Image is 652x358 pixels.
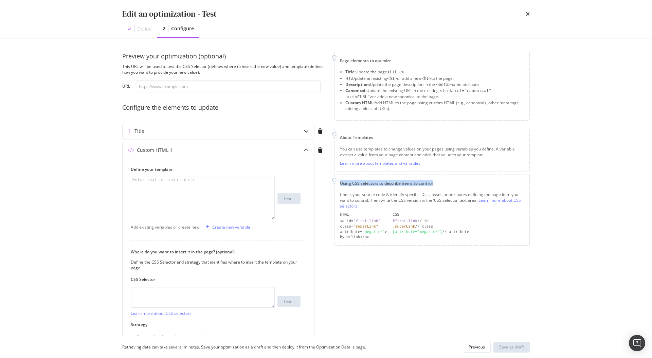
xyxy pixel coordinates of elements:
div: Configure [171,25,194,32]
div: #first-link [393,219,417,223]
div: 2 [163,25,165,32]
li: Update the page . [345,69,524,75]
div: Edit an optimization - Test [122,8,217,20]
div: .superLink [393,224,415,229]
button: Test it [277,193,301,204]
div: "superLink" [354,224,378,229]
div: Preview your optimization (optional) [122,52,326,61]
div: HTML [340,212,387,217]
div: times [526,8,530,20]
div: Title [134,128,144,135]
div: // id [393,218,524,224]
strong: H1: [345,75,352,81]
div: <a id= [340,218,387,224]
strong: Description: [345,82,370,87]
div: Create new variable [212,224,250,230]
button: Replace the element's content [131,332,202,343]
div: Enter text or insert data [131,177,195,182]
button: Create new variable [203,221,250,232]
div: "megaLink" [362,230,385,234]
button: Test it [277,296,301,307]
div: // attribute [393,229,524,235]
div: This URL will be used to test the CSS Selector (defines where to insert the new value) and templa... [122,64,326,75]
div: Define [137,25,152,32]
div: Test it [283,299,295,304]
li: Update an existing or add a new to the page. [345,75,524,82]
div: Page elements to optimize [340,58,524,64]
a: Learn more about CSS selectors [131,310,192,316]
input: https://www.example.com [136,80,321,92]
div: Custom HTML 1 [137,147,173,154]
strong: Title: [345,69,356,75]
label: Where do you want to insert it in the page? (optional) [131,249,301,255]
label: Strategy [131,322,301,327]
div: [attribute='megaLink'] [393,230,442,234]
a: Learn more about templates and variables [340,160,420,166]
span: <meta> [436,82,451,87]
div: You can use templates to change values on your pages using variables you define. A variable extra... [340,146,524,158]
li: Update the page description in the name attribute [345,82,524,88]
label: URL [122,83,130,91]
strong: Custom HTML: [345,100,375,106]
span: <link rel="canonical" href="URL"> [345,88,491,99]
label: Define your template [131,166,301,172]
div: Save as draft [499,344,524,350]
strong: Canonical: [345,88,366,93]
li: Update the existing URL in the existing or add a new canonical to the page. [345,88,524,100]
div: Retrieving data can take several minutes. Save your optimization as a draft and then deploy it fr... [122,344,366,350]
div: // class [393,224,524,229]
div: Configure the elements to update [122,103,326,112]
div: About Templates [340,135,524,140]
div: Replace the element's content [137,335,194,339]
div: class= [340,224,387,229]
span: <title> [387,70,404,74]
div: CSS [393,212,524,217]
button: Previous [463,342,491,353]
div: Open Intercom Messenger [629,335,645,351]
span: <h1> [387,76,397,81]
div: Test it [283,196,295,201]
div: Previous [469,344,485,350]
label: CSS Selector [131,276,301,282]
div: "first-link" [354,219,380,223]
div: Hyperlink</a> [340,234,387,240]
span: <h1> [421,76,431,81]
div: Using CSS selectors to describe items to control [340,180,524,186]
button: Save as draft [493,342,530,353]
li: Add HTML to the page using custom HTML (e.g., canonicals, other meta tags, adding a block of URLs). [345,100,524,111]
div: Check your source code & identify specific IDs, classes or attributes defining the page item you ... [340,192,524,209]
div: Add existing variables or create new: [131,224,200,230]
div: Define the CSS Selector and strategy that identifies where to insert the template on your page. [131,259,301,271]
div: attribute= > [340,229,387,235]
a: Learn more about CSS selectors [340,197,521,209]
